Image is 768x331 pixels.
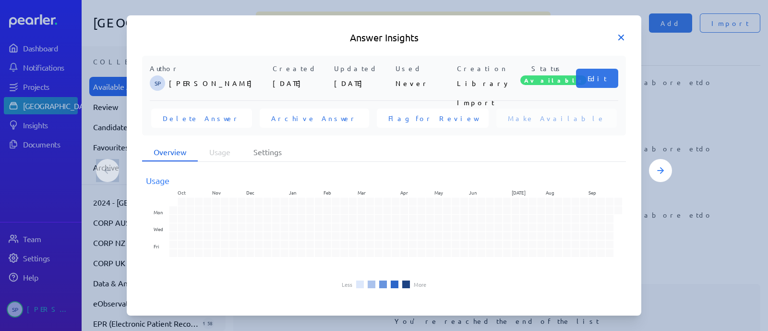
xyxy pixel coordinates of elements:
p: [DATE] [273,74,330,93]
p: Library Import [457,74,515,93]
button: Edit [576,69,618,88]
button: Flag for Review [377,109,489,128]
span: Edit [588,74,607,83]
p: Author [150,63,269,74]
p: [DATE] [334,74,392,93]
span: Archive Answer [271,113,358,123]
li: Less [342,282,352,287]
p: Updated [334,63,392,74]
text: Jan [289,189,297,196]
text: May [434,189,443,196]
button: Previous Answer [96,159,119,182]
span: Make Available [508,113,605,123]
text: [DATE] [512,189,526,196]
text: Oct [178,189,186,196]
button: Make Available [496,109,617,128]
text: Dec [246,189,254,196]
li: More [414,282,426,287]
text: Wed [154,225,163,233]
p: [PERSON_NAME] [169,74,269,93]
text: Jun [469,189,477,196]
button: Next Answer [649,159,672,182]
text: Sep [588,189,596,196]
text: Fri [154,243,159,250]
li: Overview [142,143,198,161]
span: Delete Answer [163,113,240,123]
li: Usage [198,143,242,161]
text: Mar [358,189,366,196]
li: Settings [242,143,293,161]
text: Feb [324,189,331,196]
text: Apr [400,189,408,196]
text: Mon [154,208,163,216]
p: Created [273,63,330,74]
span: Sarah Pendlebury [150,75,165,91]
text: Nov [212,189,221,196]
span: Flag for Review [388,113,477,123]
div: Usage [146,174,622,187]
span: Available [520,75,587,85]
p: Used [396,63,453,74]
text: Aug [546,189,554,196]
h5: Answer Insights [142,31,626,44]
p: Creation [457,63,515,74]
p: Never [396,74,453,93]
button: Delete Answer [151,109,252,128]
p: Status [518,63,576,74]
button: Archive Answer [260,109,369,128]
